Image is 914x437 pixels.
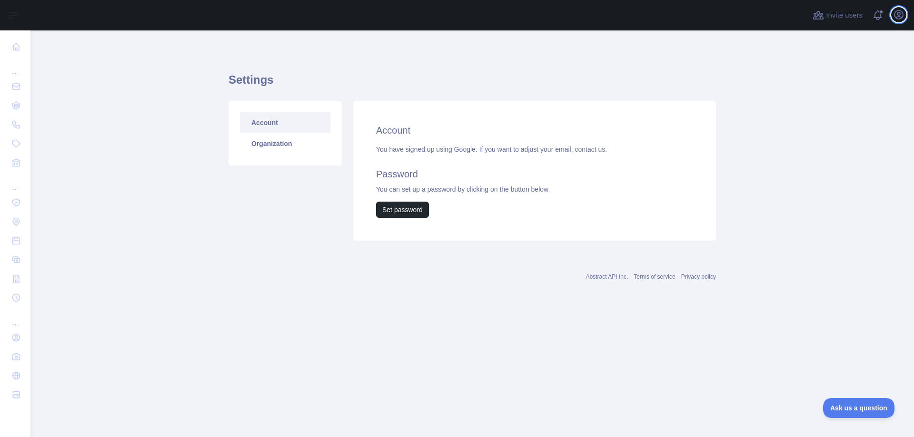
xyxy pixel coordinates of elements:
[376,124,693,137] h2: Account
[826,10,863,21] span: Invite users
[823,398,895,418] iframe: Toggle Customer Support
[681,273,716,280] a: Privacy policy
[8,308,23,327] div: ...
[376,167,693,181] h2: Password
[634,273,675,280] a: Terms of service
[240,112,330,133] a: Account
[228,72,716,95] h1: Settings
[575,146,607,153] a: contact us.
[811,8,864,23] button: Invite users
[240,133,330,154] a: Organization
[376,202,429,218] button: Set password
[376,145,693,218] div: You have signed up using Google. If you want to adjust your email, You can set up a password by c...
[8,173,23,192] div: ...
[586,273,628,280] a: Abstract API Inc.
[8,57,23,76] div: ...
